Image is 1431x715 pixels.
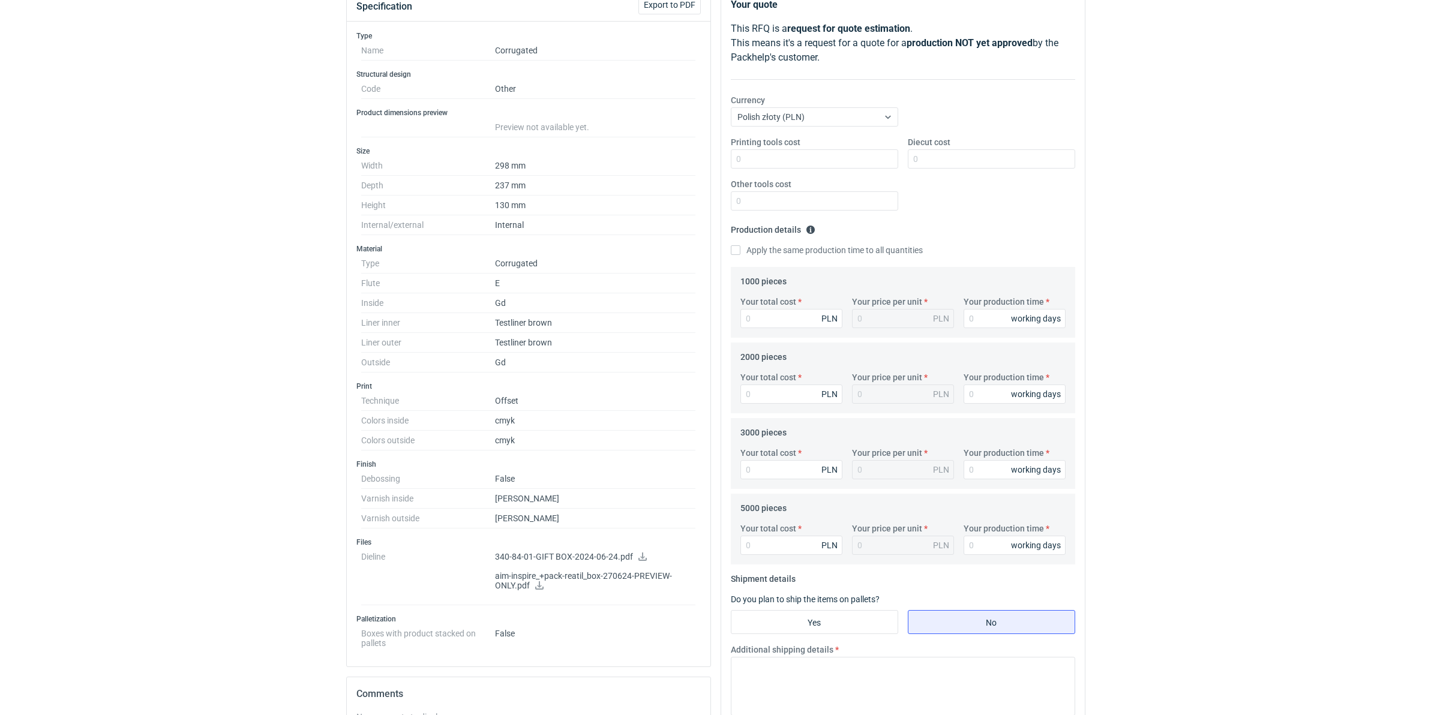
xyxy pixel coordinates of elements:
dt: Technique [361,391,495,411]
label: Other tools cost [731,178,791,190]
legend: 1000 pieces [740,272,787,286]
div: PLN [821,539,838,551]
div: working days [1011,539,1061,551]
p: aim-inspire_+pack-reatil_box-270624-PREVIEW-ONLY.pdf [495,571,696,591]
label: Your total cost [740,296,796,308]
label: Your price per unit [852,296,922,308]
dt: Code [361,79,495,99]
legend: Shipment details [731,569,796,584]
label: No [908,610,1075,634]
dt: Varnish outside [361,509,495,528]
dd: 237 mm [495,176,696,196]
div: PLN [821,313,838,325]
label: Your price per unit [852,447,922,459]
label: Your production time [964,371,1044,383]
dt: Width [361,156,495,176]
dd: Corrugated [495,41,696,61]
label: Additional shipping details [731,644,833,656]
dd: Internal [495,215,696,235]
h3: Type [356,31,701,41]
dd: False [495,624,696,648]
dd: Gd [495,293,696,313]
dd: Gd [495,353,696,372]
span: Preview not available yet. [495,122,589,132]
div: PLN [933,313,949,325]
input: 0 [740,384,842,404]
label: Your production time [964,522,1044,534]
dd: False [495,469,696,489]
legend: 2000 pieces [740,347,787,362]
h3: Files [356,537,701,547]
dt: Liner outer [361,333,495,353]
dd: 130 mm [495,196,696,215]
dt: Inside [361,293,495,313]
label: Your price per unit [852,371,922,383]
dt: Height [361,196,495,215]
input: 0 [740,309,842,328]
dd: 298 mm [495,156,696,176]
input: 0 [731,149,898,169]
div: PLN [933,388,949,400]
input: 0 [964,309,1066,328]
legend: 3000 pieces [740,423,787,437]
dd: [PERSON_NAME] [495,509,696,528]
dt: Debossing [361,469,495,489]
div: working days [1011,388,1061,400]
span: Export to PDF [644,1,695,9]
dt: Internal/external [361,215,495,235]
div: working days [1011,313,1061,325]
p: 340-84-01-GIFT BOX-2024-06-24.pdf [495,552,696,563]
div: PLN [821,464,838,476]
input: 0 [964,460,1066,479]
h2: Comments [356,687,701,701]
dt: Outside [361,353,495,372]
h3: Palletization [356,614,701,624]
dd: Corrugated [495,254,696,274]
label: Yes [731,610,898,634]
dt: Flute [361,274,495,293]
dt: Dieline [361,547,495,605]
dd: Testliner brown [495,313,696,333]
legend: Production details [731,220,815,235]
label: Your production time [964,296,1044,308]
label: Your production time [964,447,1044,459]
input: 0 [731,191,898,211]
h3: Size [356,146,701,156]
input: 0 [908,149,1075,169]
strong: request for quote estimation [787,23,910,34]
input: 0 [740,536,842,555]
div: PLN [821,388,838,400]
dt: Varnish inside [361,489,495,509]
dd: cmyk [495,431,696,450]
dt: Depth [361,176,495,196]
h3: Finish [356,459,701,469]
input: 0 [964,536,1066,555]
dt: Liner inner [361,313,495,333]
dd: cmyk [495,411,696,431]
legend: 5000 pieces [740,498,787,513]
dd: Other [495,79,696,99]
label: Diecut cost [908,136,950,148]
h3: Material [356,244,701,254]
div: PLN [933,539,949,551]
dt: Name [361,41,495,61]
label: Your total cost [740,371,796,383]
dd: [PERSON_NAME] [495,489,696,509]
label: Your total cost [740,522,796,534]
div: working days [1011,464,1061,476]
dt: Colors inside [361,411,495,431]
p: This RFQ is a . This means it's a request for a quote for a by the Packhelp's customer. [731,22,1075,65]
h3: Print [356,381,701,391]
label: Currency [731,94,765,106]
dt: Colors outside [361,431,495,450]
span: Polish złoty (PLN) [737,112,805,122]
label: Apply the same production time to all quantities [731,244,923,256]
input: 0 [964,384,1066,404]
h3: Product dimensions preview [356,108,701,118]
input: 0 [740,460,842,479]
h3: Structural design [356,70,701,79]
label: Printing tools cost [731,136,800,148]
strong: production NOT yet approved [907,37,1033,49]
dd: Offset [495,391,696,411]
dt: Boxes with product stacked on pallets [361,624,495,648]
